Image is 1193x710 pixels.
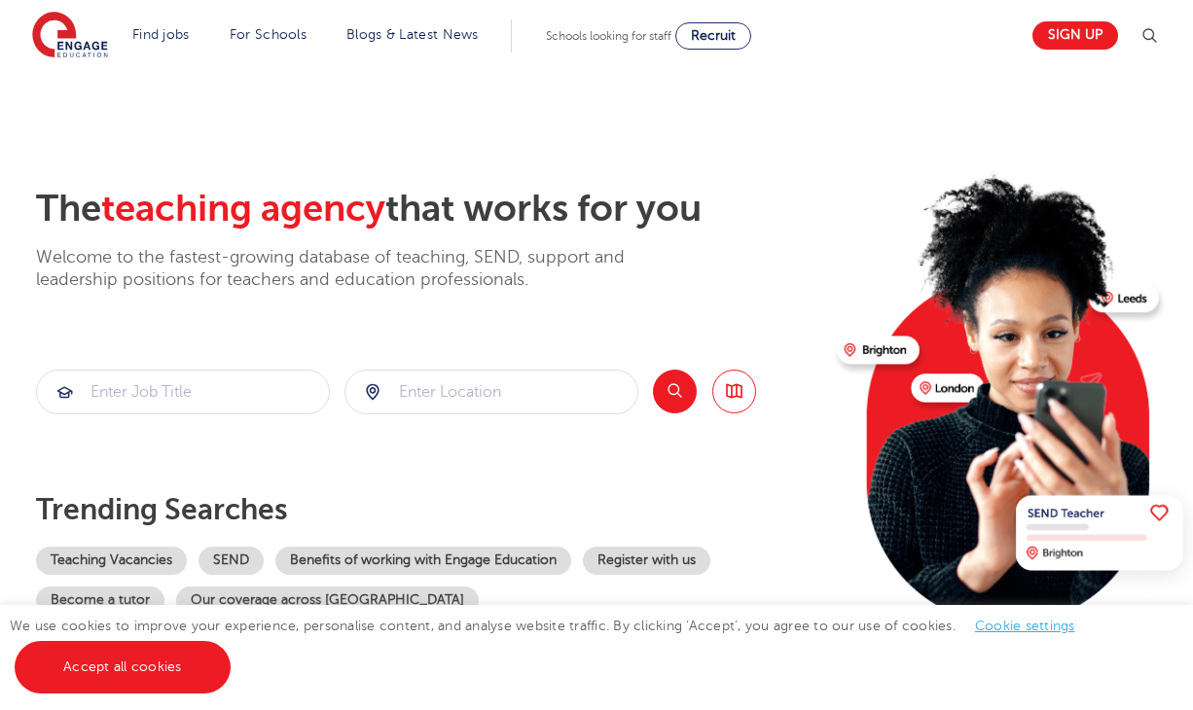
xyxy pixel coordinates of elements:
[36,370,330,414] div: Submit
[37,371,329,413] input: Submit
[10,619,1095,674] span: We use cookies to improve your experience, personalise content, and analyse website traffic. By c...
[1032,21,1118,50] a: Sign up
[344,370,638,414] div: Submit
[132,27,190,42] a: Find jobs
[583,547,710,575] a: Register with us
[975,619,1075,633] a: Cookie settings
[345,371,637,413] input: Submit
[546,29,671,43] span: Schools looking for staff
[691,28,736,43] span: Recruit
[36,187,821,231] h2: The that works for you
[36,246,678,292] p: Welcome to the fastest-growing database of teaching, SEND, support and leadership positions for t...
[346,27,479,42] a: Blogs & Latest News
[101,188,385,230] span: teaching agency
[36,547,187,575] a: Teaching Vacancies
[230,27,307,42] a: For Schools
[32,12,108,60] img: Engage Education
[653,370,697,413] button: Search
[176,586,479,615] a: Our coverage across [GEOGRAPHIC_DATA]
[199,547,264,575] a: SEND
[275,547,571,575] a: Benefits of working with Engage Education
[675,22,751,50] a: Recruit
[15,641,231,693] a: Accept all cookies
[36,586,164,615] a: Become a tutor
[36,492,821,527] p: Trending searches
